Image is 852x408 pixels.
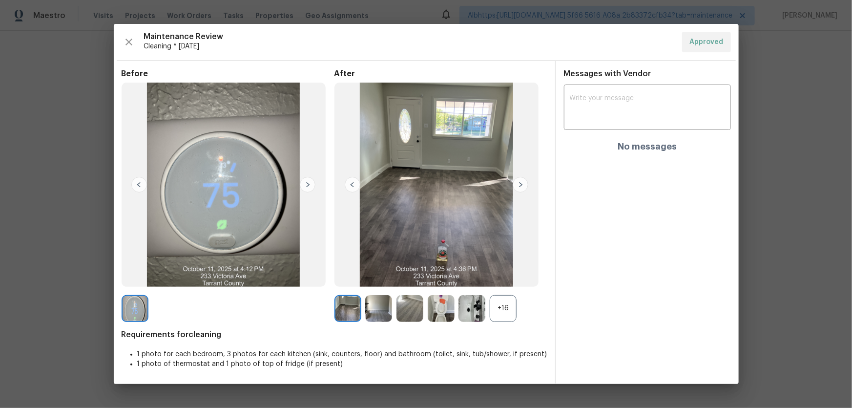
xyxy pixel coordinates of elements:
img: left-chevron-button-url [131,177,147,193]
li: 1 photo of thermostat and 1 photo of top of fridge (if present) [137,359,547,369]
img: right-chevron-button-url [300,177,315,193]
span: Before [122,69,334,79]
span: Maintenance Review [144,32,674,42]
span: After [334,69,547,79]
img: left-chevron-button-url [345,177,360,193]
span: Cleaning * [DATE] [144,42,674,51]
li: 1 photo for each bedroom, 3 photos for each kitchen (sink, counters, floor) and bathroom (toilet,... [137,349,547,359]
span: Requirements for cleaning [122,330,547,340]
span: Messages with Vendor [564,70,651,78]
div: +16 [490,295,517,322]
img: right-chevron-button-url [513,177,528,193]
h4: No messages [618,142,677,151]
